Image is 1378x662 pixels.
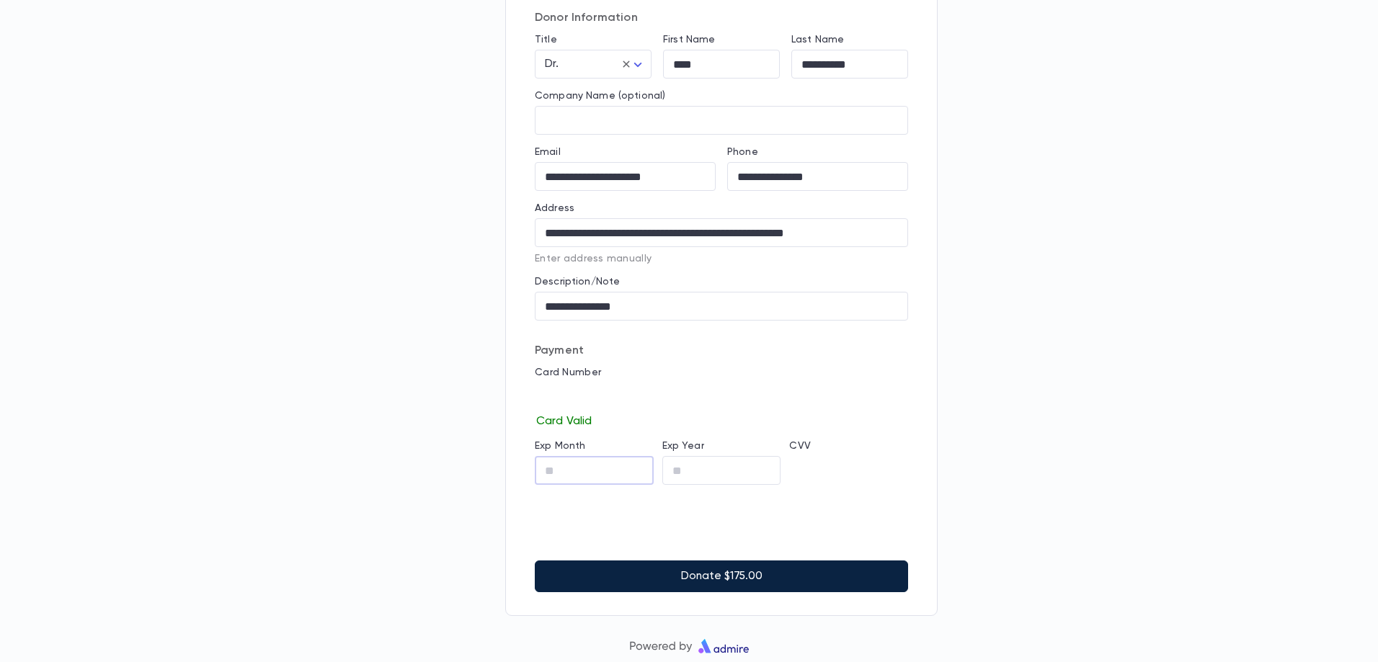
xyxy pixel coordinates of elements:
iframe: card [535,383,908,411]
button: Donate $175.00 [535,560,908,592]
p: Card Valid [535,411,908,429]
label: Email [535,146,561,158]
label: Address [535,202,574,214]
p: Donor Information [535,11,908,25]
label: Exp Month [535,440,585,452]
label: Phone [727,146,758,158]
label: Company Name (optional) [535,90,665,102]
iframe: cvv [789,456,908,485]
span: Dr. [545,58,559,70]
label: Exp Year [662,440,704,452]
p: Enter address manually [535,253,908,264]
label: Title [535,34,557,45]
label: Last Name [791,34,844,45]
p: Card Number [535,367,908,378]
p: Payment [535,344,908,358]
div: Dr. [535,50,652,79]
label: First Name [663,34,715,45]
label: Description/Note [535,276,620,287]
p: CVV [789,440,908,452]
